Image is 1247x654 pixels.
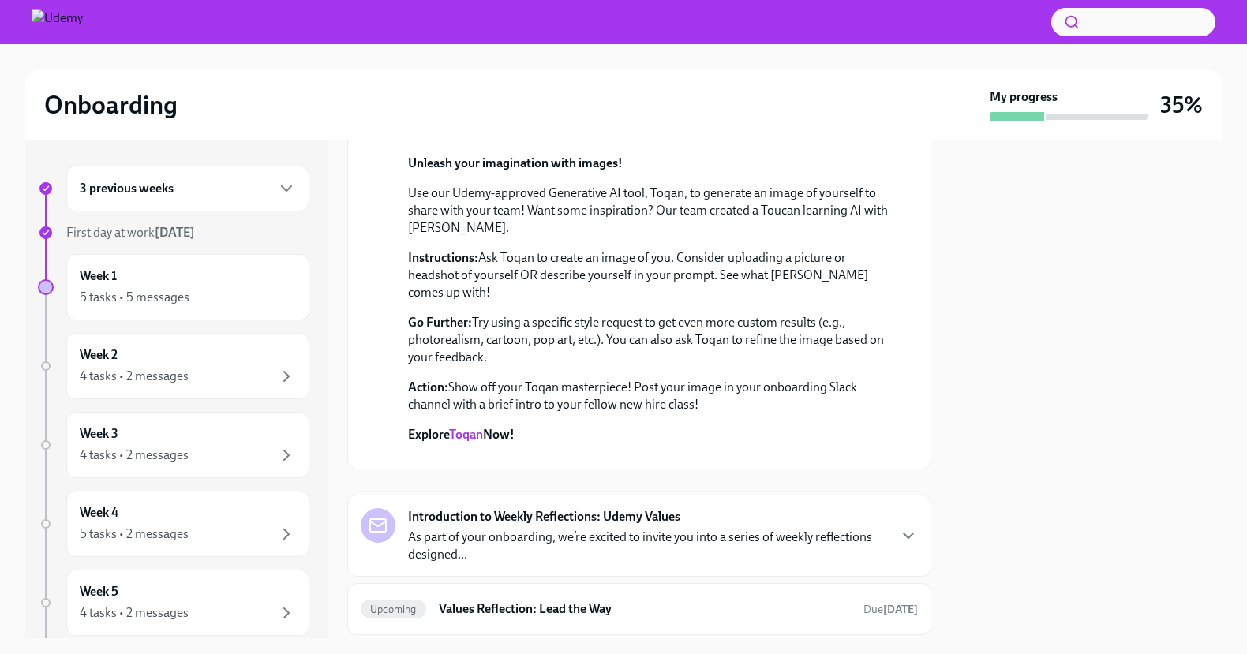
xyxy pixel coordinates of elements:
[80,346,118,364] h6: Week 2
[408,427,515,442] strong: Explore Now!
[38,333,309,399] a: Week 24 tasks • 2 messages
[361,604,426,615] span: Upcoming
[80,368,189,385] div: 4 tasks • 2 messages
[38,224,309,241] a: First day at work[DATE]
[66,166,309,211] div: 3 previous weeks
[32,9,83,35] img: Udemy
[38,570,309,636] a: Week 54 tasks • 2 messages
[408,250,478,265] strong: Instructions:
[80,425,118,443] h6: Week 3
[990,88,1058,106] strong: My progress
[863,602,918,617] span: August 18th, 2025 10:00
[408,508,680,525] strong: Introduction to Weekly Reflections: Udemy Values
[80,525,189,543] div: 5 tasks • 2 messages
[883,603,918,616] strong: [DATE]
[80,504,118,521] h6: Week 4
[449,427,483,442] a: Toqan
[361,596,918,622] a: UpcomingValues Reflection: Lead the WayDue[DATE]
[408,314,893,366] p: Try using a specific style request to get even more custom results (e.g., photorealism, cartoon, ...
[408,249,893,301] p: Ask Toqan to create an image of you. Consider uploading a picture or headshot of yourself OR desc...
[80,447,189,464] div: 4 tasks • 2 messages
[80,267,117,285] h6: Week 1
[38,254,309,320] a: Week 15 tasks • 5 messages
[38,491,309,557] a: Week 45 tasks • 2 messages
[439,600,851,618] h6: Values Reflection: Lead the Way
[155,225,195,240] strong: [DATE]
[80,289,189,306] div: 5 tasks • 5 messages
[863,603,918,616] span: Due
[408,185,893,237] p: Use our Udemy-approved Generative AI tool, Toqan, to generate an image of yourself to share with ...
[38,412,309,478] a: Week 34 tasks • 2 messages
[1160,91,1203,119] h3: 35%
[408,529,886,563] p: As part of your onboarding, we’re excited to invite you into a series of weekly reflections desig...
[408,155,623,170] strong: Unleash your imagination with images!
[408,379,448,394] strong: Action:
[80,180,174,197] h6: 3 previous weeks
[408,315,472,330] strong: Go Further:
[66,225,195,240] span: First day at work
[80,604,189,622] div: 4 tasks • 2 messages
[408,379,893,413] p: Show off your Toqan masterpiece! Post your image in your onboarding Slack channel with a brief in...
[80,583,118,600] h6: Week 5
[44,89,178,121] h2: Onboarding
